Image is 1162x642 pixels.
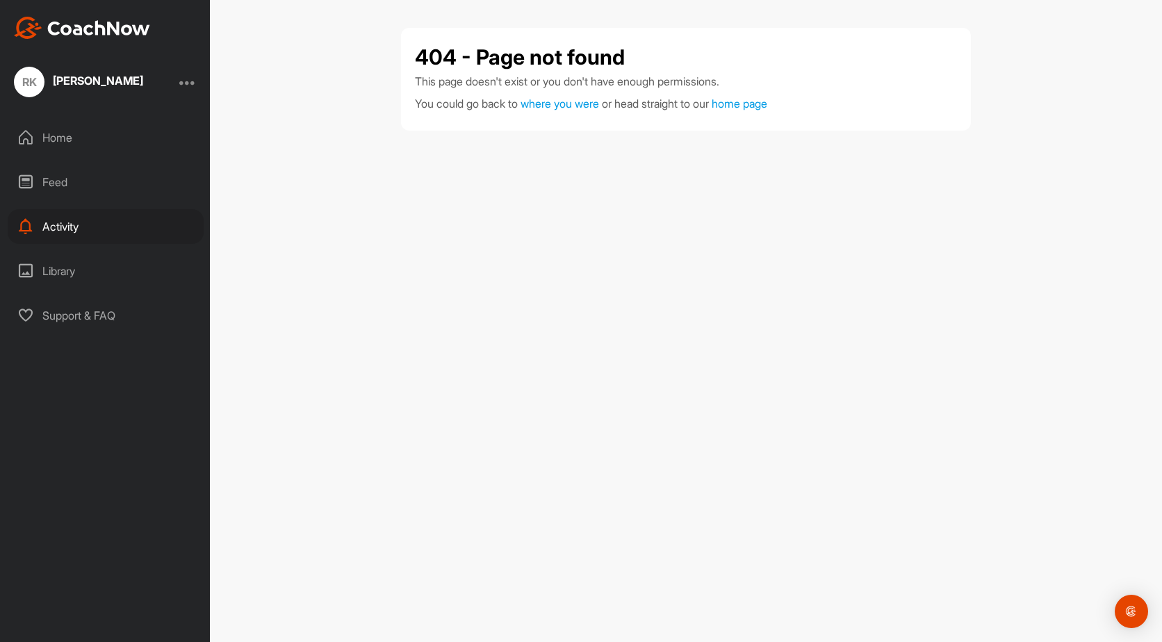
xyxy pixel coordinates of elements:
[8,209,204,244] div: Activity
[415,95,957,112] p: You could go back to or head straight to our
[14,67,44,97] div: RK
[8,298,204,333] div: Support & FAQ
[8,165,204,199] div: Feed
[521,97,599,110] span: where you were
[712,97,767,110] a: home page
[1115,595,1148,628] div: Open Intercom Messenger
[415,73,957,90] p: This page doesn't exist or you don't have enough permissions.
[8,254,204,288] div: Library
[8,120,204,155] div: Home
[53,75,143,86] div: [PERSON_NAME]
[14,17,150,39] img: CoachNow
[415,42,625,73] h1: 404 - Page not found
